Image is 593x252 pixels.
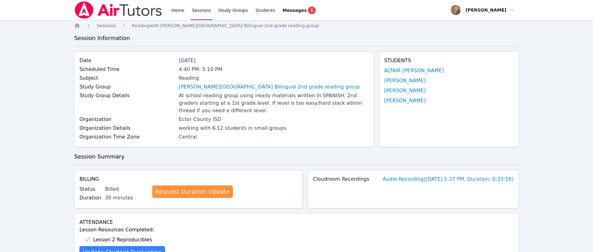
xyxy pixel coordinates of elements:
[79,124,175,132] label: Organization Details
[79,175,297,183] h4: Billing
[179,57,369,64] div: [DATE]
[384,87,426,94] a: [PERSON_NAME]
[79,57,175,64] label: Date
[79,219,514,226] h4: Attendance
[97,23,116,28] span: Sessions
[313,175,379,183] label: Cloudroom Recordings
[179,124,369,132] div: working with K-12 students in small groups
[79,133,175,141] label: Organization Time Zone
[74,34,519,43] h3: Session Information
[384,67,444,74] a: ALTAIR [PERSON_NAME]
[384,57,514,64] h4: Students
[383,175,514,183] a: Audio Recording([DATE] 5:37 PM, Duration: 0:33:16)
[384,77,426,84] a: [PERSON_NAME]
[132,23,319,28] span: Reading with [PERSON_NAME][GEOGRAPHIC_DATA] Bilingual 2nd grade reading group
[97,23,116,29] a: Sessions
[179,74,369,82] div: Reading
[79,92,175,99] label: Study Group Details
[152,185,233,198] a: Request Duration Update
[179,133,369,141] div: Central
[105,185,147,193] div: Billed
[79,83,175,91] label: Study Group
[79,226,514,244] div: Lesson Resources Completed:
[179,66,369,73] div: 4:40 PM - 5:10 PM
[74,23,519,29] nav: Breadcrumb
[74,152,519,161] h3: Session Summary
[79,66,175,73] label: Scheduled Time
[283,7,307,13] span: Messages
[93,236,152,244] span: Lesson 2 Reproducibles
[132,23,319,29] a: Readingwith [PERSON_NAME][GEOGRAPHIC_DATA] Bilingual 2nd grade reading group
[308,7,315,14] span: 1
[79,116,175,123] label: Organization
[79,185,101,193] label: Status
[384,97,426,104] a: [PERSON_NAME]
[105,194,147,202] div: 30 minutes
[179,92,369,114] div: At school reading group using iready materials written in SPANISH. 2nd graders starting at a 1st ...
[79,74,175,82] label: Subject
[179,83,360,91] a: [PERSON_NAME][GEOGRAPHIC_DATA] Bilingual 2nd grade reading group
[74,1,163,19] img: Air Tutors
[179,116,369,123] div: Ector County ISD
[79,194,101,202] label: Duration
